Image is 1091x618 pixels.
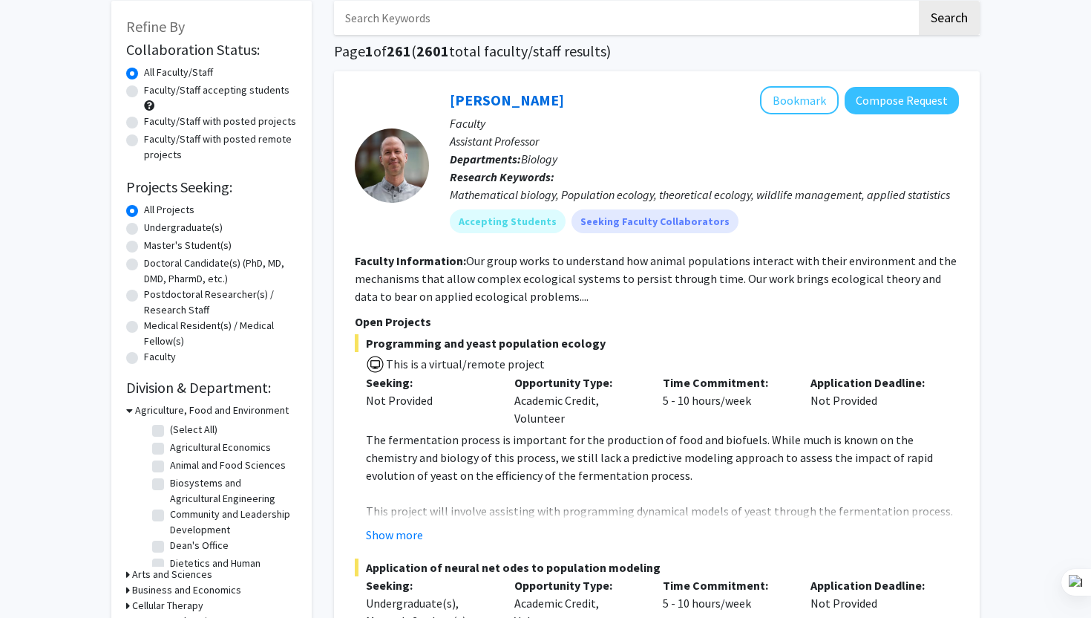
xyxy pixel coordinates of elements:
[170,440,271,455] label: Agricultural Economics
[126,379,297,397] h2: Division & Department:
[170,507,293,538] label: Community and Leadership Development
[845,87,959,114] button: Compose Request to Jake Ferguson
[144,131,297,163] label: Faculty/Staff with posted remote projects
[514,576,640,594] p: Opportunity Type:
[663,374,789,391] p: Time Commitment:
[144,114,296,129] label: Faculty/Staff with posted projects
[919,1,980,35] button: Search
[135,403,289,418] h3: Agriculture, Food and Environment
[503,374,652,427] div: Academic Credit, Volunteer
[355,313,959,331] p: Open Projects
[132,567,212,582] h3: Arts and Sciences
[126,41,297,59] h2: Collaboration Status:
[126,178,297,196] h2: Projects Seeking:
[652,374,800,427] div: 5 - 10 hours/week
[387,42,411,60] span: 261
[450,186,959,204] div: Mathematical biology, Population ecology, theoretical ecology, wildlife management, applied stati...
[810,576,937,594] p: Application Deadline:
[450,209,566,233] mat-chip: Accepting Students
[799,374,948,427] div: Not Provided
[126,17,185,36] span: Refine By
[450,91,564,109] a: [PERSON_NAME]
[365,42,373,60] span: 1
[355,334,959,352] span: Programming and yeast population ecology
[810,374,937,391] p: Application Deadline:
[663,576,789,594] p: Time Commitment:
[366,374,492,391] p: Seeking:
[132,582,241,598] h3: Business and Economics
[450,152,521,166] b: Departments:
[144,349,176,365] label: Faculty
[144,256,297,287] label: Doctoral Candidate(s) (PhD, MD, DMD, PharmD, etc.)
[170,538,229,553] label: Dean's Office
[170,458,286,473] label: Animal and Food Sciences
[334,1,917,35] input: Search Keywords
[144,220,223,235] label: Undergraduate(s)
[384,357,545,371] span: This is a virtual/remote project
[132,598,203,614] h3: Cellular Therapy
[521,152,557,166] span: Biology
[571,209,738,233] mat-chip: Seeking Faculty Collaborators
[144,202,194,218] label: All Projects
[170,475,293,507] label: Biosystems and Agricultural Engineering
[355,253,466,268] b: Faculty Information:
[514,374,640,391] p: Opportunity Type:
[450,114,959,132] p: Faculty
[144,82,289,98] label: Faculty/Staff accepting students
[144,238,232,253] label: Master's Student(s)
[366,391,492,409] div: Not Provided
[170,422,217,438] label: (Select All)
[170,556,293,587] label: Dietetics and Human Nutrition
[366,502,959,556] p: This project will involve assisting with programming dynamical models of yeast through the fermen...
[450,132,959,150] p: Assistant Professor
[355,253,957,304] fg-read-more: Our group works to understand how animal populations interact with their environment and the mech...
[144,287,297,318] label: Postdoctoral Researcher(s) / Research Staff
[366,576,492,594] p: Seeking:
[366,526,423,544] button: Show more
[144,65,213,80] label: All Faculty/Staff
[416,42,449,60] span: 2601
[334,42,980,60] h1: Page of ( total faculty/staff results)
[366,431,959,484] p: The fermentation process is important for the production of food and biofuels. While much is know...
[355,559,959,576] span: Application of neural net odes to population modeling
[760,86,839,114] button: Add Jake Ferguson to Bookmarks
[450,169,554,184] b: Research Keywords:
[144,318,297,349] label: Medical Resident(s) / Medical Fellow(s)
[11,551,63,607] iframe: Chat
